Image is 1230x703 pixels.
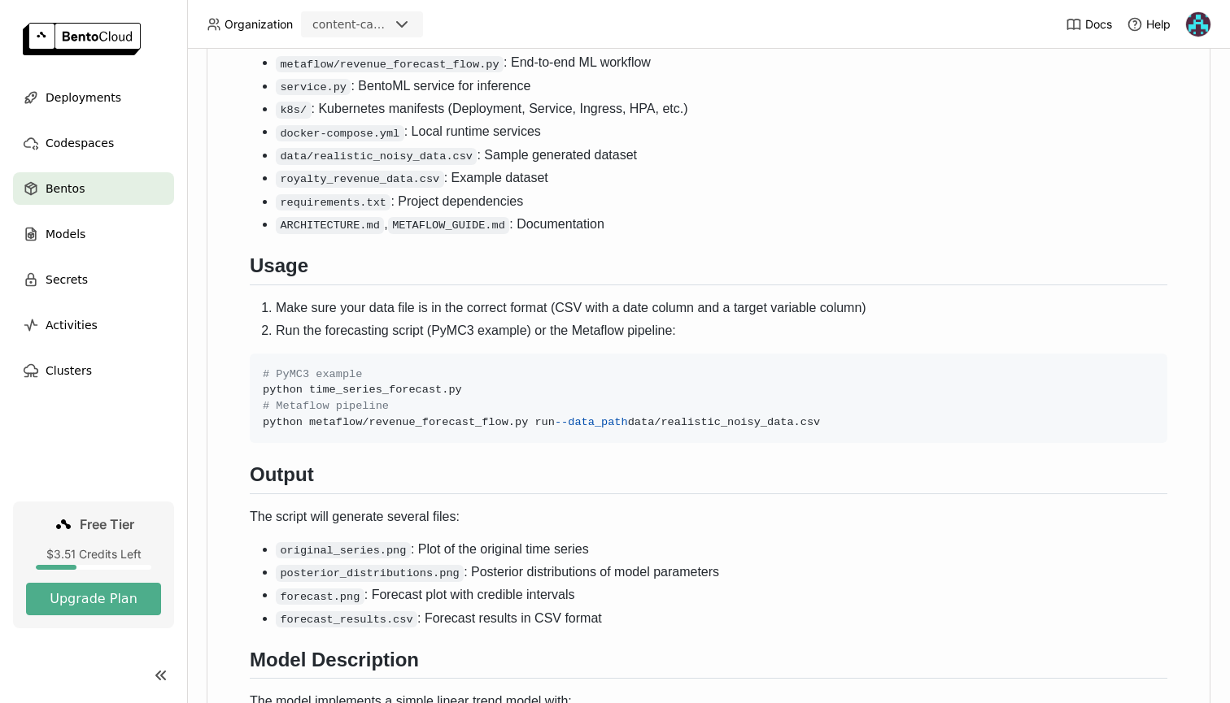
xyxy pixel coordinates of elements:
[263,384,462,396] span: python time_series_forecast.py
[1085,17,1112,32] span: Docs
[276,79,351,95] code: service.py
[276,102,312,118] code: k8s/
[1186,12,1210,37] img: Sunil saini
[1127,16,1171,33] div: Help
[26,583,161,615] button: Upgrade Plan
[312,16,389,33] div: content-capital
[13,127,174,159] a: Codespaces
[276,194,390,210] code: requirements.txt
[23,23,141,55] img: logo
[276,56,504,72] code: metaflow/revenue_forecast_flow.py
[276,588,364,605] code: forecast.png
[390,17,392,33] input: Selected content-capital.
[388,217,510,233] code: METAFLOW_GUIDE.md
[276,585,1167,605] li: : Forecast plot with credible intervals
[46,224,85,244] span: Models
[276,298,1167,318] li: Make sure your data file is in the correct format (CSV with a date column and a target variable c...
[276,215,1167,234] li: , : Documentation
[250,507,1167,527] p: The script will generate several files:
[555,416,628,428] span: --data_path
[46,179,85,198] span: Bentos
[250,462,1167,493] h2: Output
[276,609,1167,628] li: : Forecast results in CSV format
[276,99,1167,119] li: : Kubernetes manifests (Deployment, Service, Ingress, HPA, etc.)
[276,321,1167,341] li: Run the forecasting script (PyMC3 example) or the Metaflow pipeline:
[46,88,121,107] span: Deployments
[46,133,114,153] span: Codespaces
[276,125,404,141] code: docker-compose.yml
[46,361,92,380] span: Clusters
[276,76,1167,96] li: : BentoML service for inference
[1146,17,1171,32] span: Help
[276,542,411,558] code: original_series.png
[276,217,384,233] code: ARCHITECTURE.md
[1066,16,1112,33] a: Docs
[276,562,1167,582] li: : Posterior distributions of model parameters
[13,218,174,250] a: Models
[276,122,1167,141] li: : Local runtime services
[263,416,820,428] span: python metaflow/revenue_forecast_flow.py run data/realistic_noisy_data.csv
[46,270,88,289] span: Secrets
[276,540,1167,559] li: : Plot of the original time series
[276,192,1167,211] li: : Project dependencies
[13,354,174,387] a: Clusters
[276,611,417,627] code: forecast_results.csv
[46,315,98,335] span: Activities
[13,309,174,341] a: Activities
[263,400,389,412] span: # Metaflow pipeline
[80,516,134,532] span: Free Tier
[276,53,1167,72] li: : End-to-end ML workflow
[250,254,1167,284] h2: Usage
[263,368,362,380] span: # PyMC3 example
[276,148,477,164] code: data/realistic_noisy_data.csv
[250,648,1167,679] h2: Model Description
[276,171,444,187] code: royalty_revenue_data.csv
[13,172,174,205] a: Bentos
[13,81,174,114] a: Deployments
[26,547,161,562] div: $3.51 Credits Left
[13,501,174,628] a: Free Tier$3.51 Credits LeftUpgrade Plan
[276,145,1167,165] li: : Sample generated dataset
[276,168,1167,188] li: : Example dataset
[13,263,174,296] a: Secrets
[276,565,464,581] code: posterior_distributions.png
[225,17,293,32] span: Organization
